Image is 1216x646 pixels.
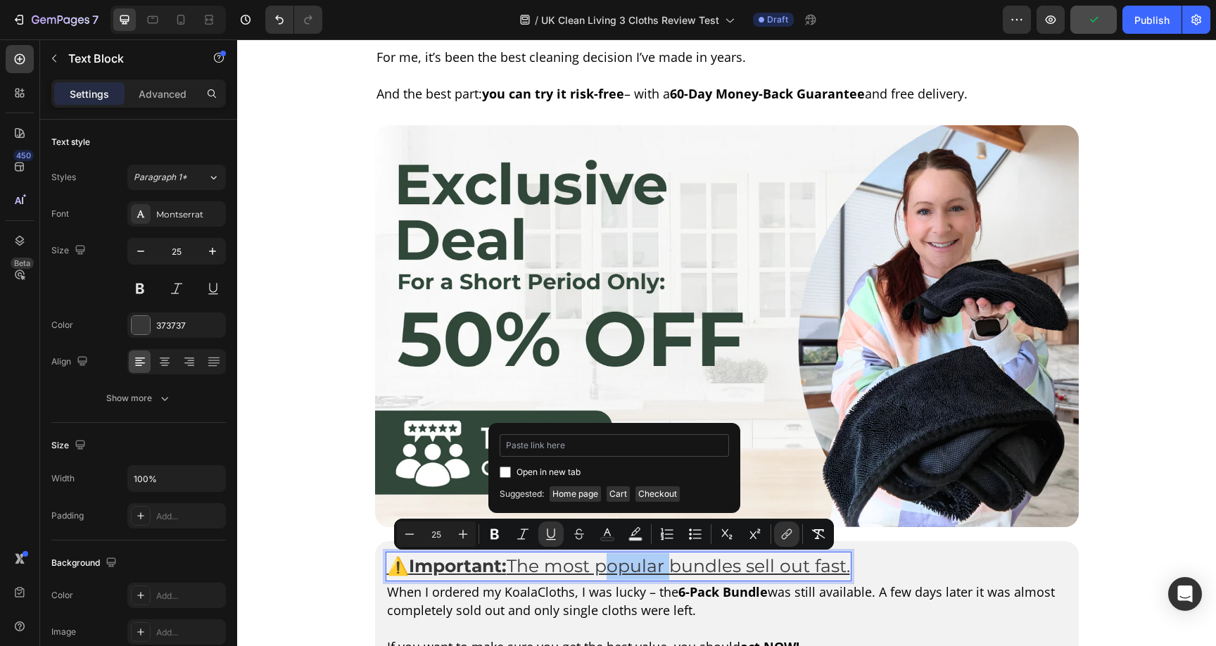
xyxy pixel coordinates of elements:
[535,13,538,27] span: /
[139,87,186,101] p: Advanced
[1134,13,1170,27] div: Publish
[541,13,719,27] span: UK Clean Living 3 Cloths Review Test
[517,464,581,481] span: Open in new tab
[6,6,105,34] button: 7
[127,165,226,190] button: Paragraph 1*
[237,39,1216,646] iframe: Design area
[245,46,387,63] strong: you can try it risk-free
[265,6,322,34] div: Undo/Redo
[172,516,270,537] u: Important:
[150,516,172,537] u: ⚠️
[156,208,222,221] div: Montserrat
[51,319,73,331] div: Color
[51,171,76,184] div: Styles
[51,208,69,220] div: Font
[148,512,614,542] div: Rich Text Editor. Editing area: main
[11,258,34,269] div: Beta
[550,486,601,502] span: Home page
[70,87,109,101] p: Settings
[51,589,73,602] div: Color
[156,510,222,523] div: Add...
[138,86,842,488] img: gempages_580601642496295507-51d5c8d2-6f29-4a61-8efb-b7f28710932b.webp
[1122,6,1182,34] button: Publish
[503,599,562,616] strong: act NOW!
[156,319,222,332] div: 373737
[51,436,89,455] div: Size
[500,434,729,457] input: Paste link here
[92,11,99,28] p: 7
[51,136,90,148] div: Text style
[51,386,226,411] button: Show more
[635,486,680,502] span: Checkout
[156,626,222,639] div: Add...
[51,554,120,573] div: Background
[767,13,788,26] span: Draft
[68,50,188,67] p: Text Block
[441,544,531,561] strong: 6-Pack Bundle
[156,590,222,602] div: Add...
[433,46,628,63] strong: 60-Day Money-Back Guarantee
[270,516,613,537] u: The most popular bundles sell out fast.
[607,486,630,502] span: Cart
[51,626,76,638] div: Image
[150,598,830,616] p: If you want to make sure you get the best value, you should
[51,509,84,522] div: Padding
[128,466,225,491] input: Auto
[150,516,613,537] a: ⚠️Important:The most popular bundles sell out fast.
[51,353,91,372] div: Align
[1168,577,1202,611] div: Open Intercom Messenger
[394,519,834,550] div: Editor contextual toolbar
[500,486,544,502] span: Suggested:
[134,171,187,184] span: Paragraph 1*
[51,472,75,485] div: Width
[106,391,172,405] div: Show more
[51,241,89,260] div: Size
[13,150,34,161] div: 450
[150,543,830,580] p: When I ordered my KoalaCloths, I was lucky – the was still available. A few days later it was alm...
